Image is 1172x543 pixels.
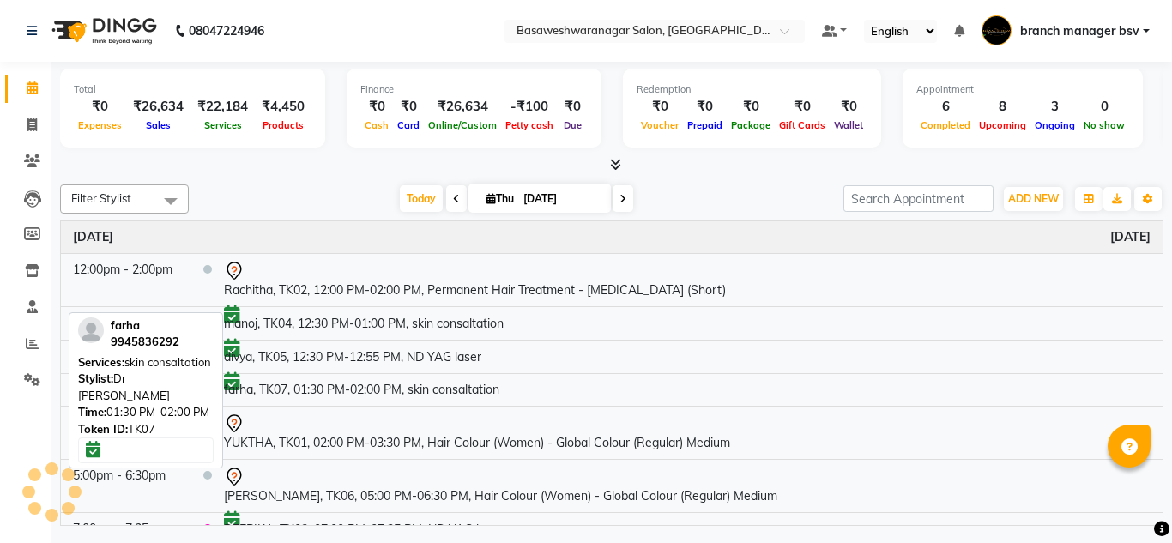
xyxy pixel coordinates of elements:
[727,97,775,117] div: ₹0
[189,7,264,55] b: 08047224946
[44,7,161,55] img: logo
[61,221,1163,254] th: September 4, 2025
[637,82,867,97] div: Redemption
[360,82,588,97] div: Finance
[74,82,311,97] div: Total
[683,119,727,131] span: Prepaid
[212,253,1163,306] td: Rachitha, TK02, 12:00 PM-02:00 PM, Permanent Hair Treatment - [MEDICAL_DATA] (Short)
[78,405,106,419] span: Time:
[501,97,558,117] div: -₹100
[212,340,1163,373] td: divya, TK05, 12:30 PM-12:55 PM, ND YAG laser
[71,191,131,205] span: Filter Stylist
[78,317,104,343] img: profile
[111,334,179,351] div: 9945836292
[61,253,191,306] td: 12:00pm - 2:00pm
[830,97,867,117] div: ₹0
[360,97,393,117] div: ₹0
[74,119,126,131] span: Expenses
[424,97,501,117] div: ₹26,634
[982,15,1012,45] img: branch manager bsv
[400,185,443,212] span: Today
[1004,187,1063,211] button: ADD NEW
[78,422,128,436] span: Token ID:
[1079,97,1129,117] div: 0
[126,97,190,117] div: ₹26,634
[1008,192,1059,205] span: ADD NEW
[1030,119,1079,131] span: Ongoing
[916,97,975,117] div: 6
[78,421,214,438] div: TK07
[393,119,424,131] span: Card
[975,97,1030,117] div: 8
[212,373,1163,407] td: farha, TK07, 01:30 PM-02:00 PM, skin consaltation
[775,97,830,117] div: ₹0
[73,228,113,246] a: September 4, 2025
[424,119,501,131] span: Online/Custom
[1079,119,1129,131] span: No show
[1030,97,1079,117] div: 3
[558,97,588,117] div: ₹0
[482,192,518,205] span: Thu
[518,186,604,212] input: 2025-09-04
[190,97,255,117] div: ₹22,184
[559,119,586,131] span: Due
[1110,228,1151,246] a: September 4, 2025
[78,371,113,385] span: Stylist:
[124,355,211,369] span: skin consaltation
[61,407,191,460] td: 2:00pm - 3:30pm
[78,371,214,404] div: Dr [PERSON_NAME]
[637,119,683,131] span: Voucher
[212,306,1163,340] td: manoj, TK04, 12:30 PM-01:00 PM, skin consaltation
[78,404,214,421] div: 01:30 PM-02:00 PM
[258,119,308,131] span: Products
[360,119,393,131] span: Cash
[61,373,191,407] td: 1:30pm - 2:00pm
[61,340,191,373] td: 12:30pm - 12:55pm
[843,185,994,212] input: Search Appointment
[683,97,727,117] div: ₹0
[775,119,830,131] span: Gift Cards
[255,97,311,117] div: ₹4,450
[637,97,683,117] div: ₹0
[142,119,175,131] span: Sales
[61,460,191,513] td: 5:00pm - 6:30pm
[1020,22,1139,40] span: branch manager bsv
[916,119,975,131] span: Completed
[975,119,1030,131] span: Upcoming
[393,97,424,117] div: ₹0
[501,119,558,131] span: Petty cash
[830,119,867,131] span: Wallet
[111,318,140,332] span: farha
[727,119,775,131] span: Package
[916,82,1129,97] div: Appointment
[1100,474,1155,526] iframe: chat widget
[74,97,126,117] div: ₹0
[212,460,1163,513] td: [PERSON_NAME], TK06, 05:00 PM-06:30 PM, Hair Colour (Women) - Global Colour (Regular) Medium
[200,119,246,131] span: Services
[61,306,191,340] td: 12:30pm - 1:00pm
[212,407,1163,460] td: YUKTHA, TK01, 02:00 PM-03:30 PM, Hair Colour (Women) - Global Colour (Regular) Medium
[78,355,124,369] span: Services:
